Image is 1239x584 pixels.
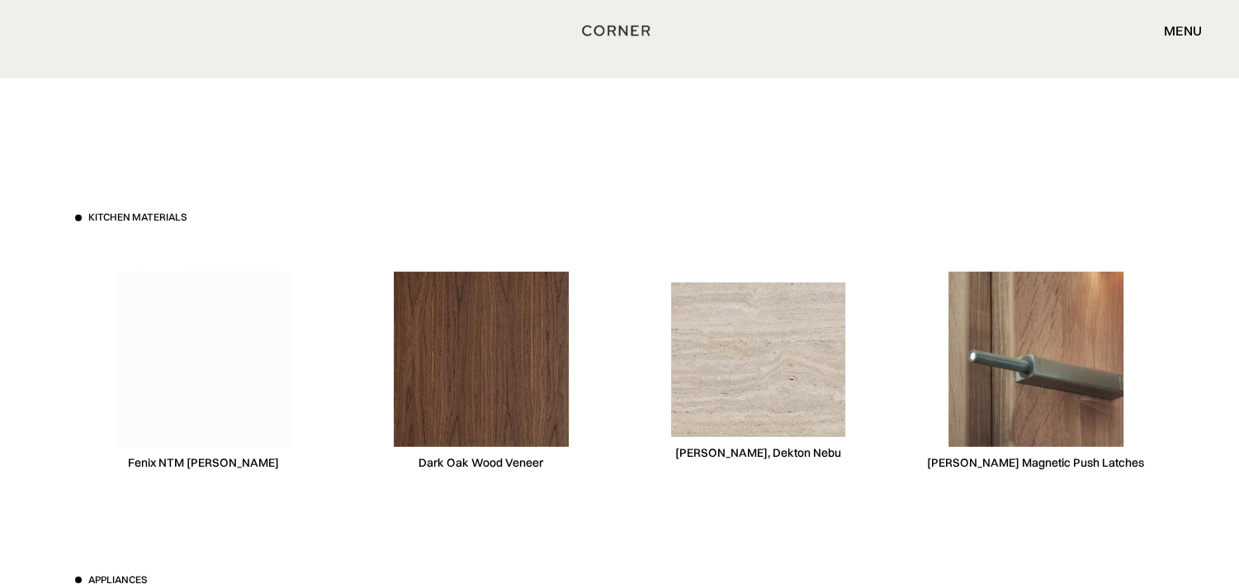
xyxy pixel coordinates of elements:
[88,211,187,225] h3: Kitchen materials
[927,455,1144,471] div: [PERSON_NAME] Magnetic Push Latches
[575,20,663,41] a: home
[675,445,841,461] div: [PERSON_NAME], Dekton Nebu
[1164,24,1202,37] div: menu
[1147,17,1202,45] div: menu
[128,455,279,471] div: Fenix NTM [PERSON_NAME]
[419,455,543,471] div: Dark Oak Wood Veneer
